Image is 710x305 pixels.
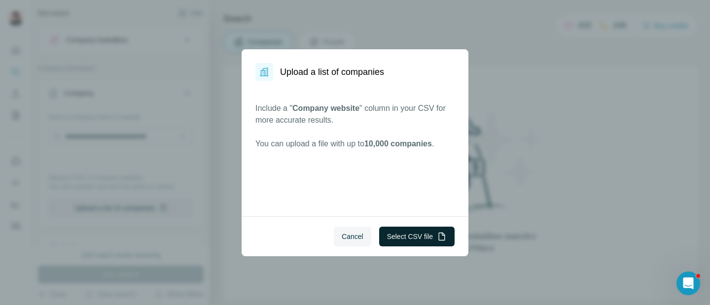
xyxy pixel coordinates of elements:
[255,102,455,126] p: Include a " " column in your CSV for more accurate results.
[280,65,384,79] h1: Upload a list of companies
[379,227,455,246] button: Select CSV file
[255,138,455,150] p: You can upload a file with up to .
[292,104,359,112] span: Company website
[342,232,363,241] span: Cancel
[676,271,700,295] iframe: Intercom live chat
[334,227,371,246] button: Cancel
[364,139,432,148] span: 10,000 companies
